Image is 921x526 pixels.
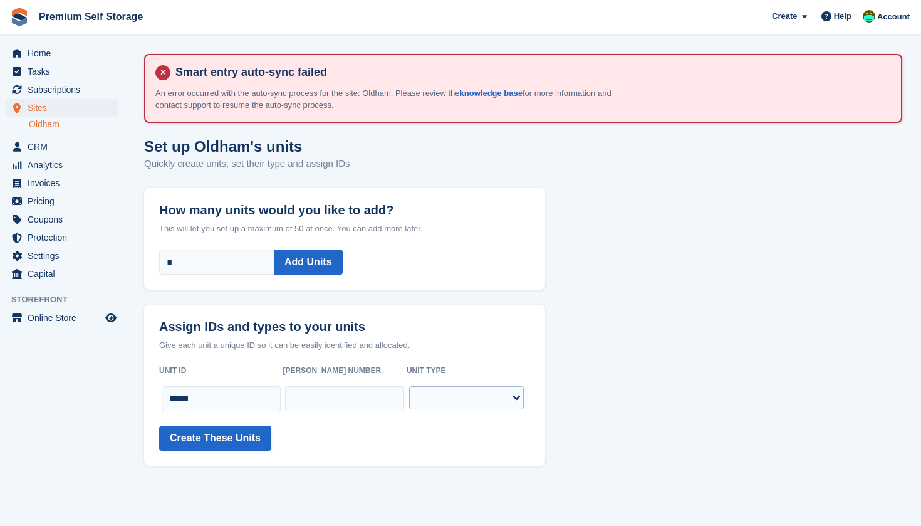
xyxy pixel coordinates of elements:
[6,81,118,98] a: menu
[6,63,118,80] a: menu
[877,11,910,23] span: Account
[159,339,530,352] p: Give each unit a unique ID so it can be easily identified and allocated.
[772,10,797,23] span: Create
[144,138,350,155] h1: Set up Oldham's units
[28,309,103,327] span: Online Store
[28,138,103,155] span: CRM
[11,293,125,306] span: Storefront
[159,188,530,218] label: How many units would you like to add?
[28,211,103,228] span: Coupons
[6,229,118,246] a: menu
[155,87,625,112] p: An error occurred with the auto-sync process for the site: Oldham. Please review the for more inf...
[28,229,103,246] span: Protection
[283,361,406,381] th: [PERSON_NAME] Number
[6,99,118,117] a: menu
[103,310,118,325] a: Preview store
[6,265,118,283] a: menu
[6,138,118,155] a: menu
[6,309,118,327] a: menu
[170,65,891,80] h4: Smart entry auto-sync failed
[28,192,103,210] span: Pricing
[28,45,103,62] span: Home
[28,265,103,283] span: Capital
[274,250,343,275] button: Add Units
[28,156,103,174] span: Analytics
[144,157,350,171] p: Quickly create units, set their type and assign IDs
[6,211,118,228] a: menu
[863,10,875,23] img: Anthony Bell
[159,223,530,235] p: This will let you set up a maximum of 50 at once. You can add more later.
[28,247,103,265] span: Settings
[34,6,148,27] a: Premium Self Storage
[10,8,29,26] img: stora-icon-8386f47178a22dfd0bd8f6a31ec36ba5ce8667c1dd55bd0f319d3a0aa187defe.svg
[28,63,103,80] span: Tasks
[6,192,118,210] a: menu
[6,174,118,192] a: menu
[407,361,530,381] th: Unit Type
[460,88,523,98] a: knowledge base
[6,156,118,174] a: menu
[6,247,118,265] a: menu
[159,320,365,334] strong: Assign IDs and types to your units
[834,10,851,23] span: Help
[29,118,118,130] a: Oldham
[159,426,271,451] button: Create These Units
[159,361,283,381] th: Unit ID
[28,81,103,98] span: Subscriptions
[6,45,118,62] a: menu
[28,174,103,192] span: Invoices
[28,99,103,117] span: Sites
